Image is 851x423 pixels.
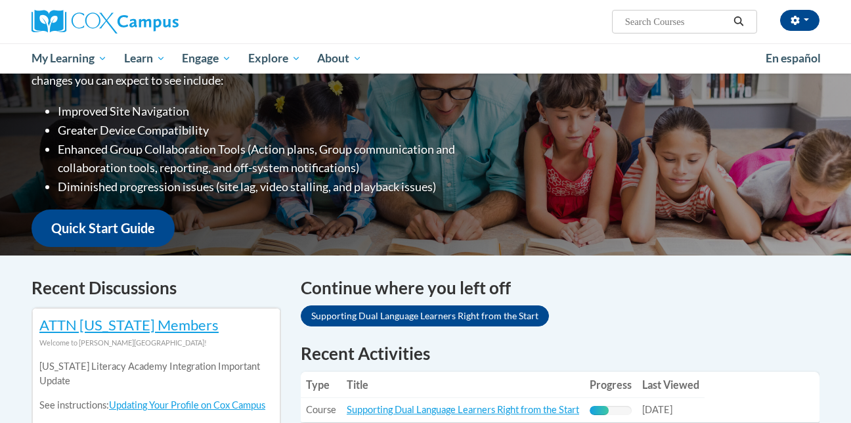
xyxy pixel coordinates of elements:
[306,404,336,415] span: Course
[584,372,637,398] th: Progress
[182,51,231,66] span: Engage
[757,45,829,72] a: En español
[766,51,821,65] span: En español
[642,404,672,415] span: [DATE]
[317,51,362,66] span: About
[58,121,508,140] li: Greater Device Compatibility
[637,372,705,398] th: Last Viewed
[58,102,508,121] li: Improved Site Navigation
[39,316,219,334] a: ATTN [US_STATE] Members
[109,399,265,411] a: Updating Your Profile on Cox Campus
[32,210,175,247] a: Quick Start Guide
[12,43,839,74] div: Main menu
[116,43,174,74] a: Learn
[590,406,609,415] div: Progress, %
[32,10,281,33] a: Cox Campus
[39,336,273,350] div: Welcome to [PERSON_NAME][GEOGRAPHIC_DATA]!
[301,275,819,301] h4: Continue where you left off
[341,372,584,398] th: Title
[173,43,240,74] a: Engage
[248,51,301,66] span: Explore
[23,43,116,74] a: My Learning
[301,342,819,365] h1: Recent Activities
[32,10,179,33] img: Cox Campus
[624,14,729,30] input: Search Courses
[39,398,273,412] p: See instructions:
[347,404,579,415] a: Supporting Dual Language Learners Right from the Start
[32,275,281,301] h4: Recent Discussions
[301,372,341,398] th: Type
[58,177,508,196] li: Diminished progression issues (site lag, video stalling, and playback issues)
[729,14,749,30] button: Search
[58,140,508,178] li: Enhanced Group Collaboration Tools (Action plans, Group communication and collaboration tools, re...
[780,10,819,31] button: Account Settings
[309,43,371,74] a: About
[124,51,165,66] span: Learn
[301,305,549,326] a: Supporting Dual Language Learners Right from the Start
[39,359,273,388] p: [US_STATE] Literacy Academy Integration Important Update
[240,43,309,74] a: Explore
[32,51,107,66] span: My Learning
